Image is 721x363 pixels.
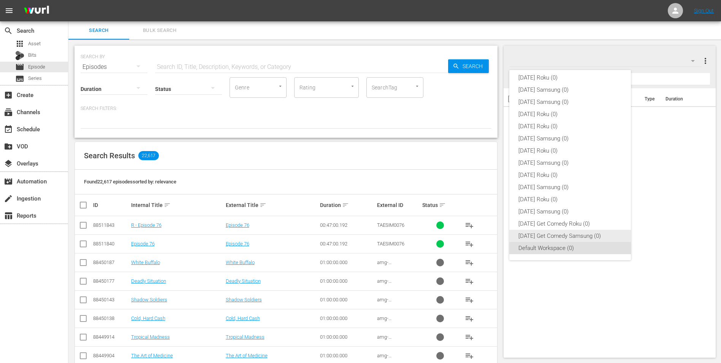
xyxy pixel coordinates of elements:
div: [DATE] Roku (0) [518,169,622,181]
div: [DATE] Get Comedy Samsung (0) [518,230,622,242]
div: [DATE] Get Comedy Roku (0) [518,218,622,230]
div: [DATE] Roku (0) [518,145,622,157]
div: [DATE] Samsung (0) [518,96,622,108]
div: Default Workspace (0) [518,242,622,254]
div: [DATE] Roku (0) [518,72,622,84]
div: [DATE] Samsung (0) [518,157,622,169]
div: [DATE] Roku (0) [518,193,622,205]
div: [DATE] Samsung (0) [518,84,622,96]
div: [DATE] Samsung (0) [518,181,622,193]
div: [DATE] Roku (0) [518,108,622,120]
div: [DATE] Samsung (0) [518,205,622,218]
div: [DATE] Samsung (0) [518,132,622,145]
div: [DATE] Roku (0) [518,120,622,132]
